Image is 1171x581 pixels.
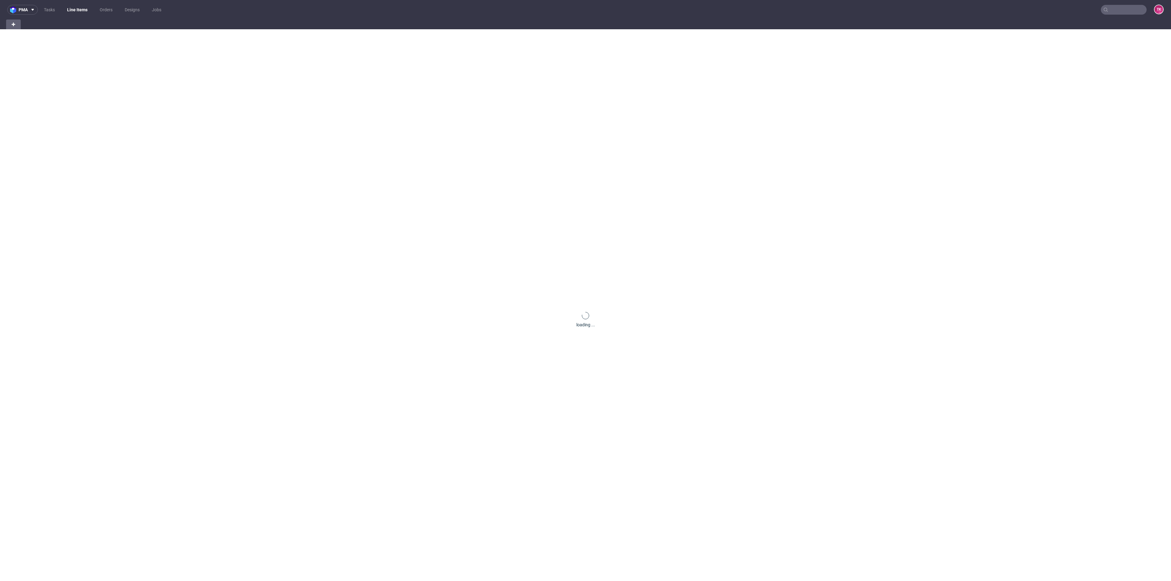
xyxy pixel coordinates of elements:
[576,322,595,328] div: loading ...
[121,5,143,15] a: Designs
[148,5,165,15] a: Jobs
[7,5,38,15] button: pma
[96,5,116,15] a: Orders
[1155,5,1163,14] figcaption: TK
[19,8,28,12] span: pma
[40,5,59,15] a: Tasks
[10,6,19,13] img: logo
[63,5,91,15] a: Line Items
